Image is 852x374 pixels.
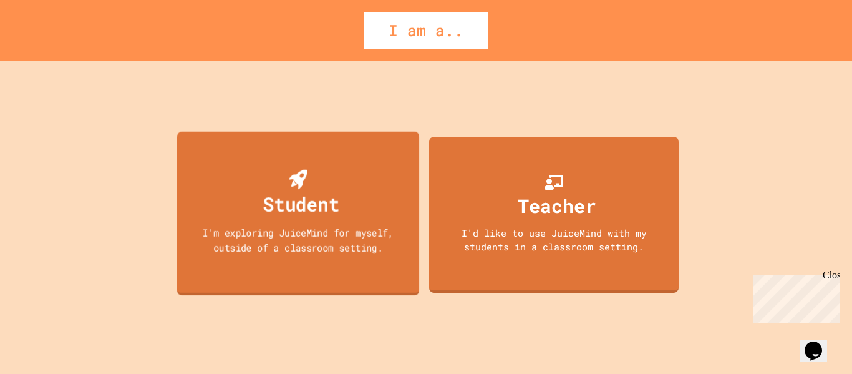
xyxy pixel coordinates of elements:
[189,225,407,254] div: I'm exploring JuiceMind for myself, outside of a classroom setting.
[5,5,86,79] div: Chat with us now!Close
[748,270,840,323] iframe: chat widget
[518,192,596,220] div: Teacher
[800,324,840,362] iframe: chat widget
[364,12,488,49] div: I am a..
[442,226,666,254] div: I'd like to use JuiceMind with my students in a classroom setting.
[263,189,339,219] div: Student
